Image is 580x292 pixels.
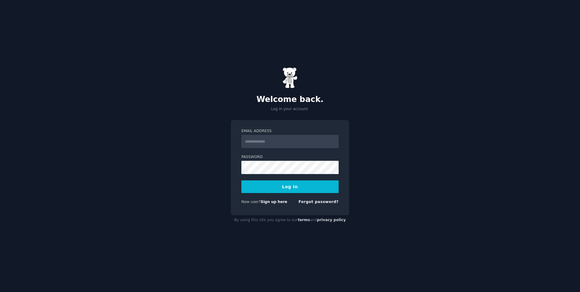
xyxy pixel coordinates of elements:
div: By using this site you agree to our and [231,215,349,225]
a: Sign up here [261,200,287,204]
a: Forgot password? [298,200,339,204]
img: Gummy Bear [282,67,298,88]
h2: Welcome back. [231,95,349,104]
label: Password [241,154,339,160]
span: New user? [241,200,261,204]
label: Email Address [241,129,339,134]
a: terms [298,218,310,222]
p: Log in your account. [231,106,349,112]
a: privacy policy [317,218,346,222]
button: Log In [241,180,339,193]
